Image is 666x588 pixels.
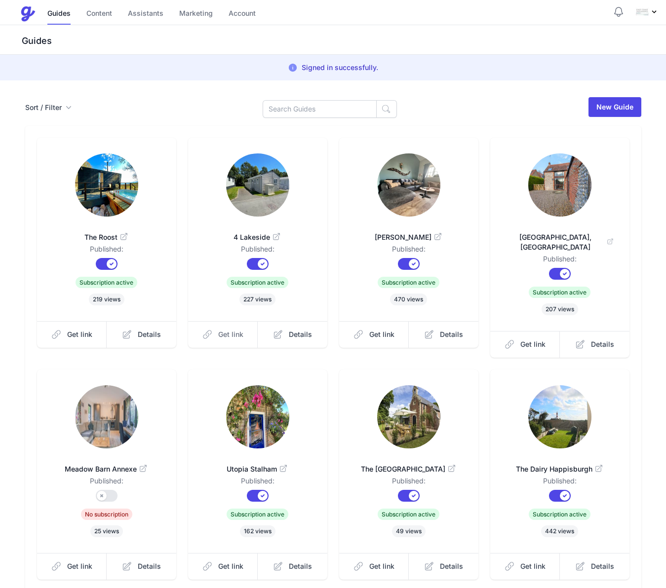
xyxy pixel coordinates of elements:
[204,244,312,258] dd: Published:
[506,232,614,252] span: [GEOGRAPHIC_DATA], [GEOGRAPHIC_DATA]
[204,452,312,476] a: Utopia Stalham
[218,330,243,339] span: Get link
[263,100,377,118] input: Search Guides
[542,303,578,315] span: 207 views
[204,232,312,242] span: 4 Lakeside
[591,339,614,349] span: Details
[529,509,590,520] span: Subscription active
[90,525,123,537] span: 25 views
[440,330,463,339] span: Details
[188,553,258,580] a: Get link
[37,553,107,580] a: Get link
[204,220,312,244] a: 4 Lakeside
[369,561,394,571] span: Get link
[377,153,440,217] img: ro6tkualkgds2t6epssgs6rwgx2f
[107,553,176,580] a: Details
[355,464,463,474] span: The [GEOGRAPHIC_DATA]
[506,254,614,268] dd: Published:
[369,330,394,339] span: Get link
[440,561,463,571] span: Details
[520,561,546,571] span: Get link
[226,153,289,217] img: zgh1dogo5u7mnxrlwoyqfltfxp0w
[302,63,378,73] p: Signed in successfully.
[258,553,327,580] a: Details
[541,525,578,537] span: 442 views
[89,294,124,305] span: 219 views
[528,385,591,448] img: 9zdmw1l9gn14t7mmosswufgtgvf6
[392,525,426,537] span: 49 views
[490,331,560,358] a: Get link
[188,321,258,348] a: Get link
[355,476,463,490] dd: Published:
[227,277,288,288] span: Subscription active
[53,476,160,490] dd: Published:
[560,331,629,358] a: Details
[506,476,614,490] dd: Published:
[76,277,137,288] span: Subscription active
[520,339,546,349] span: Get link
[53,464,160,474] span: Meadow Barn Annexe
[339,321,409,348] a: Get link
[591,561,614,571] span: Details
[226,385,289,448] img: howkp5dv9yaxx3rp8cstqgzqbfif
[204,476,312,490] dd: Published:
[355,232,463,242] span: [PERSON_NAME]
[258,321,327,348] a: Details
[634,4,658,20] div: Profile Menu
[179,3,213,25] a: Marketing
[86,3,112,25] a: Content
[75,153,138,217] img: z7ljq582ocvzt7krbrx59aghgg8g
[588,97,641,117] a: New Guide
[53,220,160,244] a: The Roost
[47,3,71,25] a: Guides
[378,509,439,520] span: Subscription active
[37,321,107,348] a: Get link
[67,561,92,571] span: Get link
[289,561,312,571] span: Details
[378,277,439,288] span: Subscription active
[506,452,614,476] a: The Dairy Happisburgh
[240,525,275,537] span: 162 views
[53,452,160,476] a: Meadow Barn Annexe
[128,3,163,25] a: Assistants
[138,561,161,571] span: Details
[81,509,132,520] span: No subscription
[20,6,36,22] img: Guestive Guides
[506,464,614,474] span: The Dairy Happisburgh
[490,553,560,580] a: Get link
[204,464,312,474] span: Utopia Stalham
[355,452,463,476] a: The [GEOGRAPHIC_DATA]
[613,6,625,18] button: Notifications
[409,553,478,580] a: Details
[409,321,478,348] a: Details
[227,509,288,520] span: Subscription active
[355,244,463,258] dd: Published:
[377,385,440,448] img: qzbopw0blutoqu6ywqst0t7k7unk
[218,561,243,571] span: Get link
[560,553,629,580] a: Details
[20,35,666,47] h3: Guides
[25,103,72,112] button: Sort / Filter
[506,220,614,254] a: [GEOGRAPHIC_DATA], [GEOGRAPHIC_DATA]
[289,330,312,339] span: Details
[634,4,650,20] img: tp2713brtzagkl8wu1uk9i11rxie
[53,244,160,258] dd: Published:
[67,330,92,339] span: Get link
[138,330,161,339] span: Details
[53,232,160,242] span: The Roost
[107,321,176,348] a: Details
[355,220,463,244] a: [PERSON_NAME]
[229,3,256,25] a: Account
[75,385,138,448] img: a1n0rpny9esipk1g67nwjovxawa2
[339,553,409,580] a: Get link
[529,287,590,298] span: Subscription active
[390,294,427,305] span: 470 views
[239,294,275,305] span: 227 views
[528,153,591,217] img: axkjdbx44ffh0usvztvt2bzgp4dj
